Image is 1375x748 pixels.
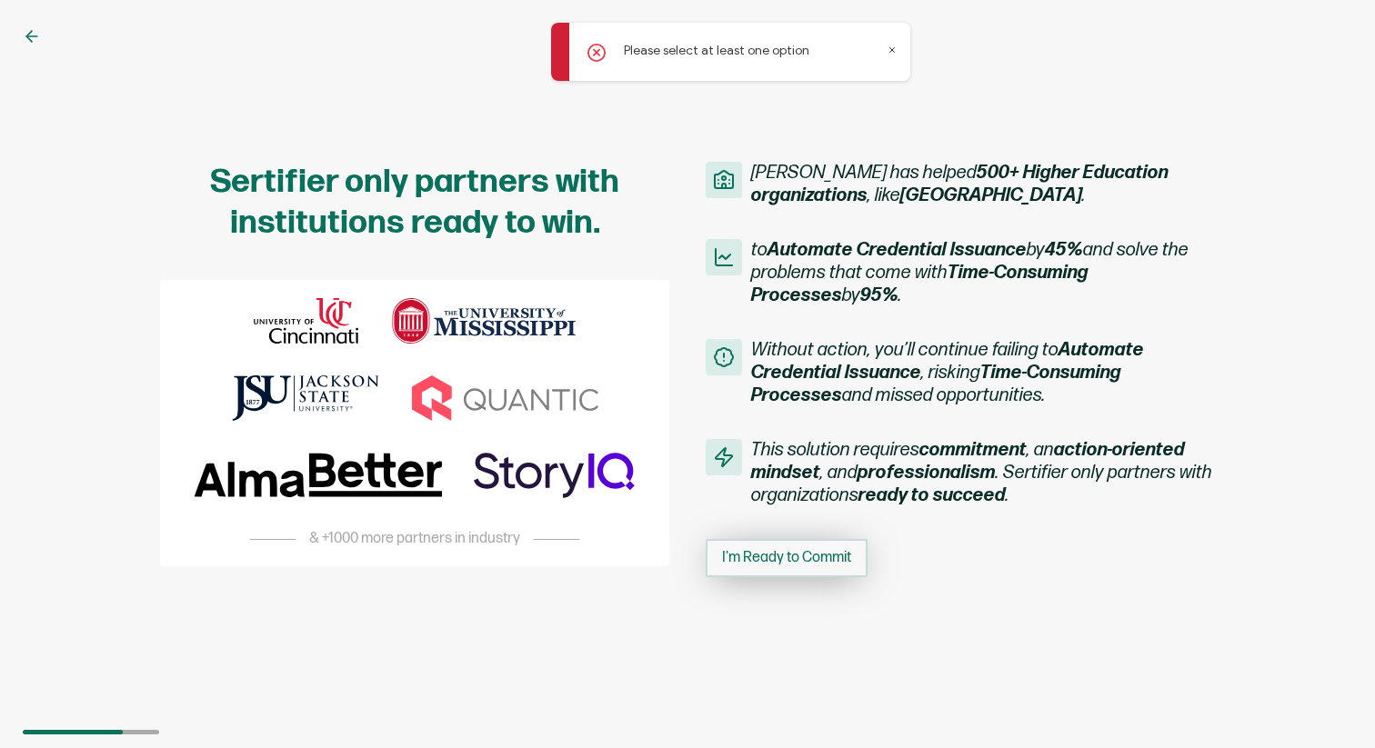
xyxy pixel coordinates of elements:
span: & +1000 more partners in industry [309,530,520,548]
span: to by and solve the problems that come with by . [751,239,1215,307]
b: Automate Credential Issuance [751,339,1144,384]
span: Without action, you’ll continue failing to , risking and missed opportunities. [751,339,1215,407]
b: ready to succeed [858,484,1006,506]
span: I'm Ready to Commit [722,551,851,565]
b: Time-Consuming Processes [751,262,1089,306]
b: action-oriented mindset [751,439,1185,484]
span: [PERSON_NAME] has helped , like . [751,162,1215,207]
img: university-of-cincinnati-logo.svg [254,298,359,344]
p: Please select at least one option [624,41,809,60]
img: university-of-mississippi-logo.svg [391,298,576,344]
span: This solution requires , an , and . Sertifier only partners with organizations . [751,439,1215,507]
b: 95% [860,284,898,306]
b: Automate Credential Issuance [768,239,1027,261]
button: I'm Ready to Commit [706,539,868,577]
b: Time-Consuming Processes [751,362,1121,406]
b: 45% [1045,239,1083,261]
img: alma-better-logo.svg [195,453,442,498]
img: jsu-logo.svg [231,375,379,421]
iframe: Chat Widget [1284,661,1375,748]
b: commitment [919,439,1027,461]
b: [GEOGRAPHIC_DATA] [900,185,1082,206]
img: quantic-logo.svg [412,375,598,421]
b: professionalism [858,462,996,484]
img: storyiq-logo.svg [474,453,634,498]
h1: Sertifier only partners with institutions ready to win. [160,162,669,244]
b: 500+ Higher Education organizations [751,162,1169,206]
